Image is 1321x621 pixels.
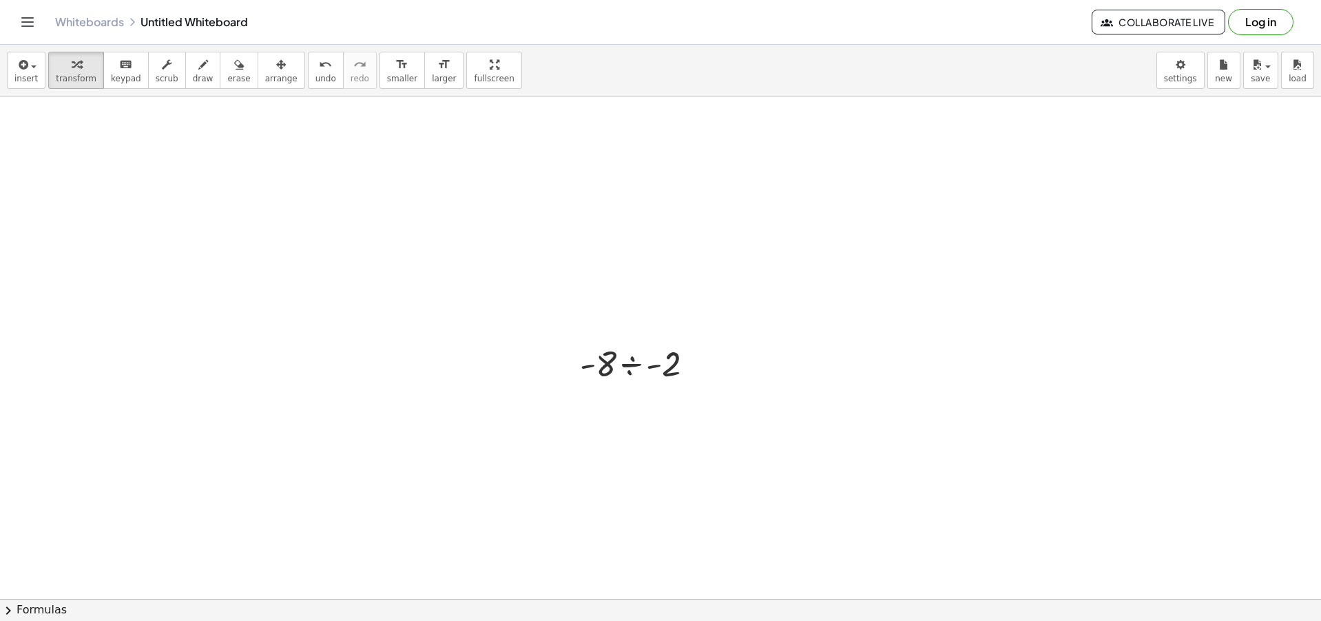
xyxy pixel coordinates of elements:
[1207,52,1240,89] button: new
[193,74,214,83] span: draw
[387,74,417,83] span: smaller
[343,52,377,89] button: redoredo
[395,57,408,73] i: format_size
[1156,52,1205,89] button: settings
[265,74,298,83] span: arrange
[315,74,336,83] span: undo
[14,74,38,83] span: insert
[466,52,521,89] button: fullscreen
[103,52,149,89] button: keyboardkeypad
[437,57,450,73] i: format_size
[351,74,369,83] span: redo
[119,57,132,73] i: keyboard
[1289,74,1307,83] span: load
[424,52,464,89] button: format_sizelarger
[148,52,186,89] button: scrub
[1243,52,1278,89] button: save
[1092,10,1225,34] button: Collaborate Live
[319,57,332,73] i: undo
[1164,74,1197,83] span: settings
[220,52,258,89] button: erase
[379,52,425,89] button: format_sizesmaller
[111,74,141,83] span: keypad
[1103,16,1214,28] span: Collaborate Live
[55,15,124,29] a: Whiteboards
[1281,52,1314,89] button: load
[56,74,96,83] span: transform
[258,52,305,89] button: arrange
[1251,74,1270,83] span: save
[48,52,104,89] button: transform
[353,57,366,73] i: redo
[1228,9,1293,35] button: Log in
[156,74,178,83] span: scrub
[17,11,39,33] button: Toggle navigation
[185,52,221,89] button: draw
[1215,74,1232,83] span: new
[308,52,344,89] button: undoundo
[432,74,456,83] span: larger
[7,52,45,89] button: insert
[227,74,250,83] span: erase
[474,74,514,83] span: fullscreen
